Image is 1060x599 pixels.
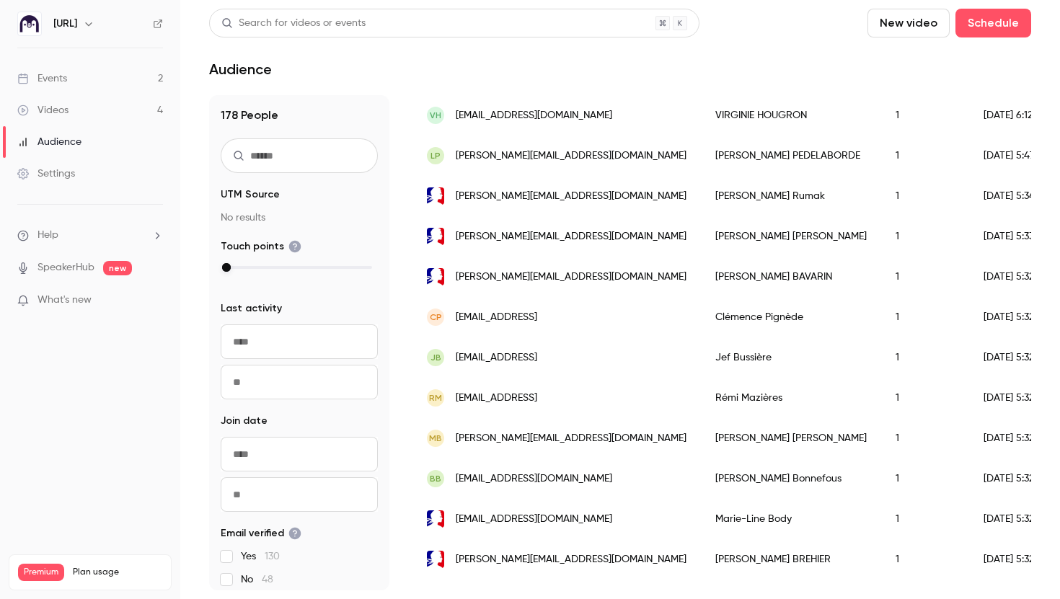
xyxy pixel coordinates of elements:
[221,187,280,202] span: UTM Source
[881,257,969,297] div: 1
[955,9,1031,37] button: Schedule
[701,337,881,378] div: Jef Bussière
[430,472,441,485] span: BB
[456,471,612,487] span: [EMAIL_ADDRESS][DOMAIN_NAME]
[221,414,268,428] span: Join date
[17,228,163,243] li: help-dropdown-opener
[17,103,69,117] div: Videos
[456,148,686,164] span: [PERSON_NAME][EMAIL_ADDRESS][DOMAIN_NAME]
[73,567,162,578] span: Plan usage
[265,551,280,562] span: 130
[221,526,301,541] span: Email verified
[456,350,537,365] span: [EMAIL_ADDRESS]
[262,574,273,585] span: 48
[221,16,366,31] div: Search for videos or events
[427,228,444,245] img: ac-nancy-metz.fr
[221,239,301,254] span: Touch points
[221,324,378,359] input: From
[456,512,612,527] span: [EMAIL_ADDRESS][DOMAIN_NAME]
[881,499,969,539] div: 1
[881,378,969,418] div: 1
[881,458,969,499] div: 1
[430,109,441,122] span: VH
[221,107,378,124] h1: 178 People
[209,61,272,78] h1: Audience
[881,95,969,136] div: 1
[222,263,231,272] div: max
[456,310,537,325] span: [EMAIL_ADDRESS]
[17,135,81,149] div: Audience
[456,270,686,285] span: [PERSON_NAME][EMAIL_ADDRESS][DOMAIN_NAME]
[427,510,444,528] img: ac-nantes.fr
[429,391,442,404] span: RM
[701,378,881,418] div: Rémi Mazières
[103,261,132,275] span: new
[456,108,612,123] span: [EMAIL_ADDRESS][DOMAIN_NAME]
[701,95,881,136] div: VIRGINIE HOUGRON
[37,293,92,308] span: What's new
[427,268,444,285] img: ac-martinique.fr
[430,311,442,324] span: CP
[241,549,280,564] span: Yes
[701,257,881,297] div: [PERSON_NAME] BAVARIN
[881,176,969,216] div: 1
[456,391,537,406] span: [EMAIL_ADDRESS]
[881,337,969,378] div: 1
[881,136,969,176] div: 1
[456,189,686,204] span: [PERSON_NAME][EMAIL_ADDRESS][DOMAIN_NAME]
[701,418,881,458] div: [PERSON_NAME] [PERSON_NAME]
[221,301,282,316] span: Last activity
[881,418,969,458] div: 1
[221,210,378,225] p: No results
[881,539,969,580] div: 1
[53,17,77,31] h6: [URL]
[241,572,273,587] span: No
[701,539,881,580] div: [PERSON_NAME] BREHIER
[18,564,64,581] span: Premium
[429,432,442,445] span: MB
[427,551,444,568] img: ac-versailles.fr
[17,167,75,181] div: Settings
[37,260,94,275] a: SpeakerHub
[701,297,881,337] div: Clémence Pignède
[456,431,686,446] span: [PERSON_NAME][EMAIL_ADDRESS][DOMAIN_NAME]
[146,294,163,307] iframe: Noticeable Trigger
[881,216,969,257] div: 1
[430,351,441,364] span: JB
[701,499,881,539] div: Marie-Line Body
[456,229,686,244] span: [PERSON_NAME][EMAIL_ADDRESS][DOMAIN_NAME]
[17,71,67,86] div: Events
[221,437,378,471] input: From
[456,552,686,567] span: [PERSON_NAME][EMAIL_ADDRESS][DOMAIN_NAME]
[701,458,881,499] div: [PERSON_NAME] Bonnefous
[221,365,378,399] input: To
[701,136,881,176] div: [PERSON_NAME] PEDELABORDE
[18,12,41,35] img: Ed.ai
[867,9,950,37] button: New video
[881,297,969,337] div: 1
[221,477,378,512] input: To
[427,187,444,205] img: ac-aix-marseille.fr
[701,216,881,257] div: [PERSON_NAME] [PERSON_NAME]
[430,149,441,162] span: LP
[701,176,881,216] div: [PERSON_NAME] Rumak
[37,228,58,243] span: Help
